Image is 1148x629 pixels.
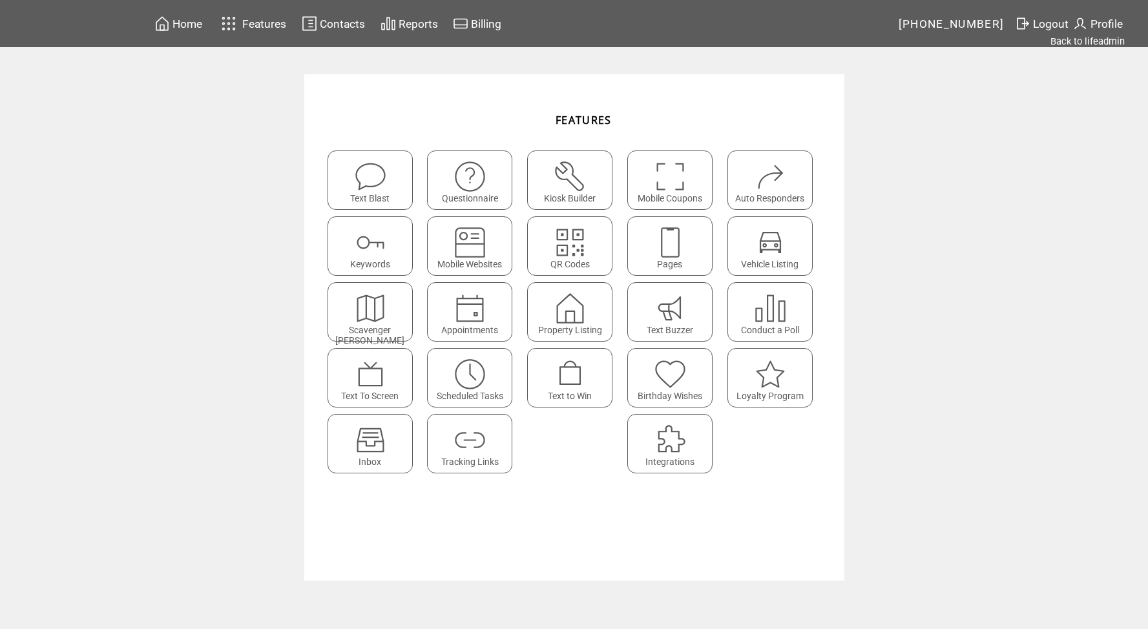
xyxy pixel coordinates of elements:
[899,17,1005,30] span: [PHONE_NUMBER]
[727,348,821,407] a: Loyalty Program
[735,193,804,203] span: Auto Responders
[553,357,587,391] img: text-to-win.svg
[753,225,788,260] img: vehicle-listing.svg
[453,225,487,260] img: mobile-websites.svg
[320,17,365,30] span: Contacts
[328,150,421,210] a: Text Blast
[328,414,421,473] a: Inbox
[1015,15,1030,32] img: exit.svg
[727,216,821,276] a: Vehicle Listing
[437,259,502,269] span: Mobile Websites
[353,423,388,457] img: Inbox.svg
[242,17,286,30] span: Features
[1070,14,1125,34] a: Profile
[538,325,602,335] span: Property Listing
[328,216,421,276] a: Keywords
[627,216,721,276] a: Pages
[427,282,521,342] a: Appointments
[353,291,388,325] img: scavenger.svg
[548,391,592,401] span: Text to Win
[653,357,687,391] img: birthday-wishes.svg
[399,17,438,30] span: Reports
[645,457,694,467] span: Integrations
[427,216,521,276] a: Mobile Websites
[741,325,799,335] span: Conduct a Poll
[753,160,788,194] img: auto-responders.svg
[350,259,390,269] span: Keywords
[627,282,721,342] a: Text Buzzer
[556,113,612,127] span: FEATURES
[638,391,702,401] span: Birthday Wishes
[453,357,487,391] img: scheduled-tasks.svg
[653,291,687,325] img: text-buzzer.svg
[1050,36,1125,47] a: Back to lifeadmin
[1072,15,1088,32] img: profile.svg
[328,348,421,407] a: Text To Screen
[736,391,804,401] span: Loyalty Program
[353,160,388,194] img: text-blast.svg
[216,11,289,36] a: Features
[359,457,381,467] span: Inbox
[442,193,498,203] span: Questionnaire
[453,291,487,325] img: appointments.svg
[553,291,587,325] img: property-listing.svg
[544,193,596,203] span: Kiosk Builder
[350,193,390,203] span: Text Blast
[527,348,621,407] a: Text to Win
[441,457,499,467] span: Tracking Links
[627,348,721,407] a: Birthday Wishes
[627,414,721,473] a: Integrations
[741,259,798,269] span: Vehicle Listing
[553,160,587,194] img: tool%201.svg
[1013,14,1070,34] a: Logout
[627,150,721,210] a: Mobile Coupons
[437,391,503,401] span: Scheduled Tasks
[550,259,590,269] span: QR Codes
[653,225,687,260] img: landing-pages.svg
[328,282,421,342] a: Scavenger [PERSON_NAME]
[453,160,487,194] img: questionnaire.svg
[341,391,399,401] span: Text To Screen
[453,15,468,32] img: creidtcard.svg
[753,357,788,391] img: loyalty-program.svg
[302,15,317,32] img: contacts.svg
[527,282,621,342] a: Property Listing
[381,15,396,32] img: chart.svg
[471,17,501,30] span: Billing
[353,357,388,391] img: text-to-screen.svg
[727,282,821,342] a: Conduct a Poll
[379,14,440,34] a: Reports
[1091,17,1123,30] span: Profile
[638,193,702,203] span: Mobile Coupons
[1033,17,1069,30] span: Logout
[152,14,204,34] a: Home
[353,225,388,260] img: keywords.svg
[154,15,170,32] img: home.svg
[527,150,621,210] a: Kiosk Builder
[172,17,202,30] span: Home
[427,414,521,473] a: Tracking Links
[335,325,404,345] span: Scavenger [PERSON_NAME]
[427,348,521,407] a: Scheduled Tasks
[427,150,521,210] a: Questionnaire
[653,160,687,194] img: coupons.svg
[647,325,693,335] span: Text Buzzer
[657,259,682,269] span: Pages
[441,325,498,335] span: Appointments
[300,14,367,34] a: Contacts
[451,14,503,34] a: Billing
[218,13,240,34] img: features.svg
[727,150,821,210] a: Auto Responders
[527,216,621,276] a: QR Codes
[553,225,587,260] img: qr.svg
[453,423,487,457] img: links.svg
[653,423,687,457] img: integrations.svg
[753,291,788,325] img: poll.svg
